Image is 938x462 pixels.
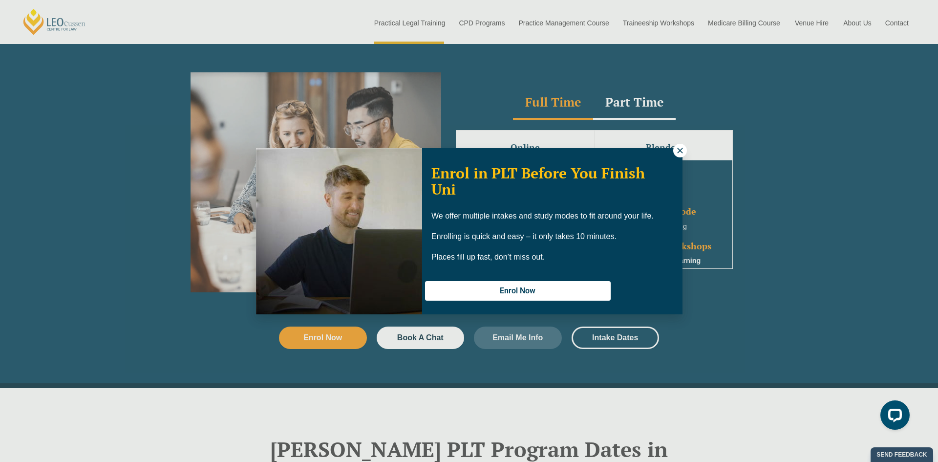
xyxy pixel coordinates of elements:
span: We offer multiple intakes and study modes to fit around your life. [431,212,654,220]
button: Close [673,144,687,157]
img: Woman in yellow blouse holding folders looking to the right and smiling [256,148,422,314]
span: Places fill up fast, don’t miss out. [431,253,545,261]
span: Enrol in PLT Before You Finish Uni [431,163,645,199]
span: Enrolling is quick and easy – it only takes 10 minutes. [431,232,617,241]
iframe: LiveChat chat widget [873,396,914,438]
button: Enrol Now [425,281,611,301]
